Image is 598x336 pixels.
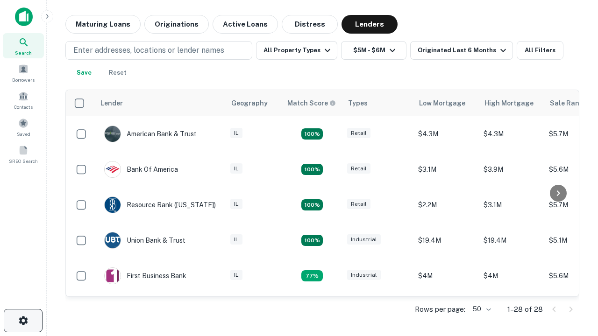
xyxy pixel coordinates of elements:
span: SREO Search [9,157,38,165]
div: Industrial [347,234,381,245]
div: Resource Bank ([US_STATE]) [104,196,216,213]
a: Borrowers [3,60,44,85]
p: 1–28 of 28 [507,304,543,315]
th: Low Mortgage [413,90,479,116]
span: Saved [17,130,30,138]
td: $4M [413,258,479,294]
td: $3.1M [479,187,544,223]
td: $2.2M [413,187,479,223]
button: Originated Last 6 Months [410,41,513,60]
button: Active Loans [213,15,278,34]
a: Saved [3,114,44,140]
span: Borrowers [12,76,35,84]
p: Enter addresses, locations or lender names [73,45,224,56]
a: Search [3,33,44,58]
div: Retail [347,128,370,139]
div: Retail [347,199,370,210]
th: Lender [95,90,226,116]
span: Contacts [14,103,33,111]
div: Types [348,98,368,109]
div: Industrial [347,270,381,280]
div: IL [230,199,242,210]
div: 50 [469,302,492,316]
div: Union Bank & Trust [104,232,185,249]
div: IL [230,234,242,245]
div: First Business Bank [104,267,186,284]
button: Maturing Loans [65,15,141,34]
button: All Property Types [256,41,337,60]
button: Originations [144,15,209,34]
th: High Mortgage [479,90,544,116]
td: $4.3M [479,116,544,152]
td: $3.9M [479,152,544,187]
td: $4M [479,258,544,294]
td: $4.3M [413,116,479,152]
button: Save your search to get updates of matches that match your search criteria. [69,63,99,82]
td: $3.1M [413,152,479,187]
div: High Mortgage [484,98,534,109]
td: $19.4M [413,223,479,258]
th: Types [342,90,413,116]
iframe: Chat Widget [551,261,598,306]
button: $5M - $6M [341,41,406,60]
td: $3.9M [413,294,479,329]
div: Matching Properties: 4, hasApolloMatch: undefined [301,164,323,175]
div: American Bank & Trust [104,126,197,142]
a: SREO Search [3,141,44,167]
img: picture [105,232,121,248]
div: Retail [347,163,370,174]
div: Capitalize uses an advanced AI algorithm to match your search with the best lender. The match sco... [287,98,336,108]
button: Enter addresses, locations or lender names [65,41,252,60]
div: Matching Properties: 3, hasApolloMatch: undefined [301,270,323,281]
th: Geography [226,90,282,116]
h6: Match Score [287,98,334,108]
td: $19.4M [479,223,544,258]
div: IL [230,163,242,174]
img: picture [105,126,121,142]
div: Matching Properties: 4, hasApolloMatch: undefined [301,199,323,210]
div: Bank Of America [104,161,178,178]
button: All Filters [517,41,563,60]
button: Lenders [342,15,398,34]
div: Lender [100,98,123,109]
p: Rows per page: [415,304,465,315]
button: Reset [103,63,133,82]
div: Low Mortgage [419,98,465,109]
a: Contacts [3,87,44,112]
td: $4.2M [479,294,544,329]
button: Distress [282,15,338,34]
th: Capitalize uses an advanced AI algorithm to match your search with the best lender. The match sco... [282,90,342,116]
img: picture [105,161,121,177]
img: picture [105,268,121,284]
div: Matching Properties: 7, hasApolloMatch: undefined [301,128,323,140]
div: Originated Last 6 Months [418,45,509,56]
span: Search [15,49,32,56]
div: Matching Properties: 4, hasApolloMatch: undefined [301,235,323,246]
div: IL [230,270,242,280]
img: picture [105,197,121,213]
div: Geography [231,98,268,109]
img: capitalize-icon.png [15,7,33,26]
div: IL [230,128,242,139]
